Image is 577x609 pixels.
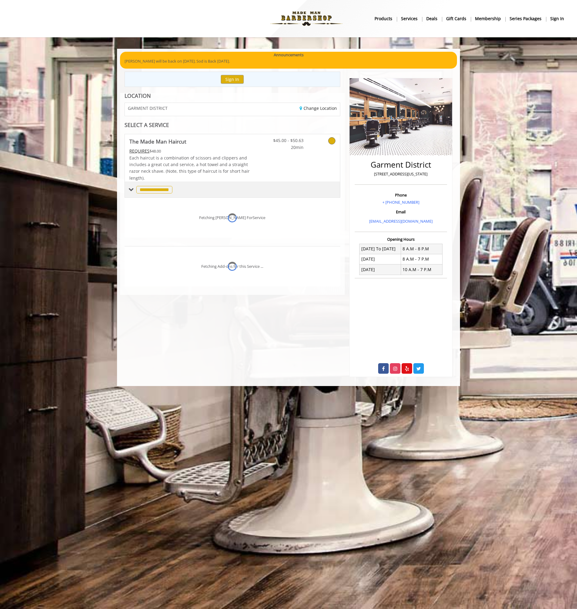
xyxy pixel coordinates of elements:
[129,155,250,181] span: Each haircut is a combination of scissors and clippers and includes a great cut and service, a ho...
[201,263,263,270] div: Fetching Add-ons for this Service ...
[426,15,437,22] b: Deals
[125,92,151,99] b: LOCATION
[128,106,168,110] span: GARMENT DISTRICT
[356,160,446,169] h2: Garment District
[471,14,505,23] a: MembershipMembership
[505,14,546,23] a: Series packagesSeries packages
[356,193,446,197] h3: Phone
[375,15,392,22] b: products
[397,14,422,23] a: ServicesServices
[446,15,466,22] b: gift cards
[382,199,419,205] a: + [PHONE_NUMBER]
[356,171,446,177] p: [STREET_ADDRESS][US_STATE]
[442,14,471,23] a: Gift cardsgift cards
[359,254,401,264] td: [DATE]
[401,15,418,22] b: Services
[125,58,452,64] p: [PERSON_NAME] will be back on [DATE]. Sod is Back [DATE].
[268,144,304,151] span: 20min
[356,210,446,214] h3: Email
[359,264,401,275] td: [DATE]
[199,215,265,221] div: Fetching [PERSON_NAME] ForService
[274,52,304,58] b: Announcements
[125,122,340,128] div: SELECT A SERVICE
[475,15,501,22] b: Membership
[401,254,442,264] td: 8 A.M - 7 P.M
[422,14,442,23] a: DealsDeals
[401,264,442,275] td: 10 A.M - 7 P.M
[268,137,304,144] span: $45.00 - $50.63
[355,237,447,241] h3: Opening Hours
[359,244,401,254] td: [DATE] To [DATE]
[221,75,244,84] button: Sign In
[129,137,186,146] b: The Made Man Haircut
[300,105,337,111] a: Change Location
[510,15,542,22] b: Series packages
[369,218,433,224] a: [EMAIL_ADDRESS][DOMAIN_NAME]
[370,14,397,23] a: Productsproducts
[401,244,442,254] td: 8 A.M - 8 P.M
[265,2,348,35] img: Made Man Barbershop logo
[550,15,564,22] b: sign in
[129,148,150,154] span: This service needs some Advance to be paid before we block your appointment
[546,14,568,23] a: sign insign in
[129,148,250,154] div: $48.00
